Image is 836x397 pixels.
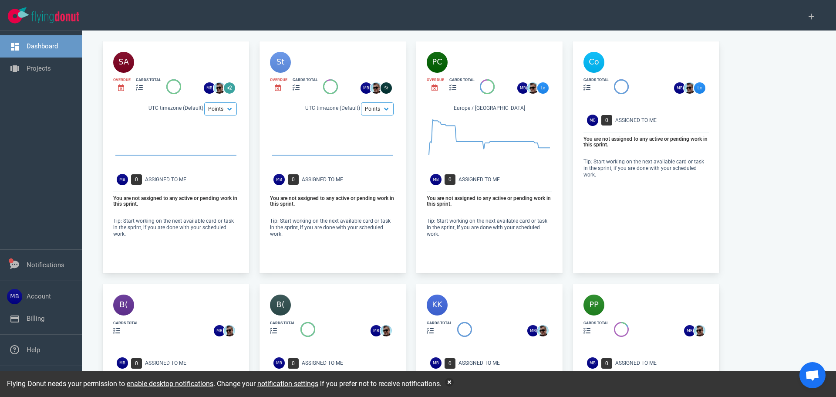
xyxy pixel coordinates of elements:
[445,358,455,369] span: 0
[583,159,709,178] p: Tip: Start working on the next available card or task in the sprint, if you are done with your sc...
[27,346,40,354] a: Help
[694,325,705,336] img: 26
[131,174,142,185] span: 0
[145,359,244,367] div: Assigned To Me
[583,295,604,316] img: 40
[145,176,244,183] div: Assigned To Me
[27,292,51,300] a: Account
[601,115,612,126] span: 0
[117,174,128,185] img: Avatar
[587,115,598,126] img: Avatar
[458,359,557,367] div: Assigned To Me
[214,325,225,336] img: 26
[615,359,714,367] div: Assigned To Me
[270,196,395,207] p: You are not assigned to any active or pending work in this sprint.
[227,85,232,90] text: +2
[136,77,161,83] div: cards total
[674,82,685,94] img: 26
[615,116,714,124] div: Assigned To Me
[427,104,552,114] div: Europe / [GEOGRAPHIC_DATA]
[7,380,213,388] span: Flying Donut needs your permission to
[257,380,318,388] a: notification settings
[583,136,709,148] p: You are not assigned to any active or pending work in this sprint.
[427,196,552,207] p: You are not assigned to any active or pending work in this sprint.
[302,176,401,183] div: Assigned To Me
[113,320,138,326] div: cards total
[113,295,134,316] img: 40
[427,52,448,73] img: 40
[270,104,395,114] div: UTC timezone (Default)
[27,64,51,72] a: Projects
[270,295,291,316] img: 40
[371,325,382,336] img: 26
[427,218,552,238] p: Tip: Start working on the next available card or task in the sprint, if you are done with your sc...
[517,82,529,94] img: 26
[583,52,604,73] img: 40
[224,325,235,336] img: 26
[131,358,142,369] span: 0
[684,325,695,336] img: 26
[270,218,395,238] p: Tip: Start working on the next available card or task in the sprint, if you are done with your sc...
[445,174,455,185] span: 0
[113,196,239,207] p: You are not assigned to any active or pending work in this sprint.
[361,82,372,94] img: 26
[381,82,392,94] img: 26
[117,357,128,369] img: Avatar
[31,11,79,23] img: Flying Donut text logo
[113,104,239,114] div: UTC timezone (Default)
[458,176,557,183] div: Assigned To Me
[270,320,295,326] div: cards total
[214,82,225,94] img: 26
[601,358,612,369] span: 0
[27,42,58,50] a: Dashboard
[449,77,475,83] div: cards total
[113,77,131,83] div: Overdue
[527,82,539,94] img: 26
[583,320,609,326] div: cards total
[273,357,285,369] img: Avatar
[288,174,299,185] span: 0
[302,359,401,367] div: Assigned To Me
[537,325,549,336] img: 26
[427,77,444,83] div: Overdue
[537,82,549,94] img: 26
[381,325,392,336] img: 26
[587,357,598,369] img: Avatar
[527,325,539,336] img: 26
[204,82,215,94] img: 26
[113,52,134,73] img: 40
[684,82,695,94] img: 26
[213,380,442,388] span: . Change your if you prefer not to receive notifications.
[127,380,213,388] a: enable desktop notifications
[113,218,239,238] p: Tip: Start working on the next available card or task in the sprint, if you are done with your sc...
[27,261,64,269] a: Notifications
[694,82,705,94] img: 26
[371,82,382,94] img: 26
[583,77,609,83] div: cards total
[430,357,442,369] img: Avatar
[27,315,44,322] a: Billing
[799,362,826,388] div: Open de chat
[270,52,291,73] img: 40
[427,295,448,316] img: 40
[430,174,442,185] img: Avatar
[273,174,285,185] img: Avatar
[270,77,287,83] div: Overdue
[293,77,318,83] div: cards total
[427,320,452,326] div: cards total
[288,358,299,369] span: 0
